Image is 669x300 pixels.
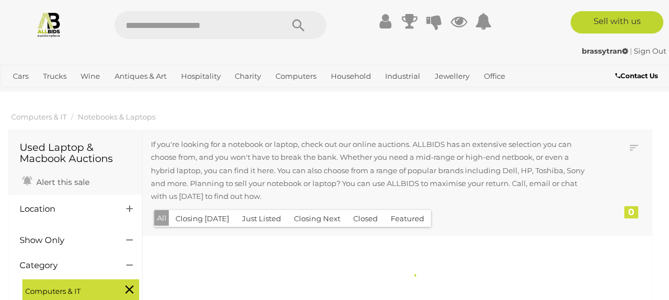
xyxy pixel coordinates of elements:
[20,236,110,245] h4: Show Only
[11,112,67,121] a: Computers & IT
[169,210,236,227] button: Closing [DATE]
[20,261,110,270] h4: Category
[46,85,134,104] a: [GEOGRAPHIC_DATA]
[20,204,110,214] h4: Location
[8,67,33,85] a: Cars
[430,67,474,85] a: Jewellery
[20,173,92,189] a: Alert this sale
[25,282,109,298] span: Computers & IT
[110,67,171,85] a: Antiques & Art
[154,210,169,226] button: All
[271,67,321,85] a: Computers
[76,67,105,85] a: Wine
[624,206,638,218] div: 0
[582,46,630,55] a: brassytran
[347,210,385,227] button: Closed
[615,70,661,82] a: Contact Us
[634,46,666,55] a: Sign Out
[287,210,347,227] button: Closing Next
[615,72,658,80] b: Contact Us
[34,177,89,187] span: Alert this sale
[480,67,510,85] a: Office
[582,46,628,55] strong: brassytran
[36,11,62,37] img: Allbids.com.au
[78,112,155,121] a: Notebooks & Laptops
[271,11,326,39] button: Search
[235,210,288,227] button: Just Listed
[39,67,71,85] a: Trucks
[230,67,265,85] a: Charity
[381,67,425,85] a: Industrial
[8,85,40,104] a: Sports
[384,210,431,227] button: Featured
[571,11,663,34] a: Sell with us
[630,46,632,55] span: |
[20,142,131,165] h1: Used Laptop & Macbook Auctions
[151,138,603,206] div: If you're looking for a notebook or laptop, check out our online auctions. ALLBIDS has an extensi...
[177,67,225,85] a: Hospitality
[326,67,376,85] a: Household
